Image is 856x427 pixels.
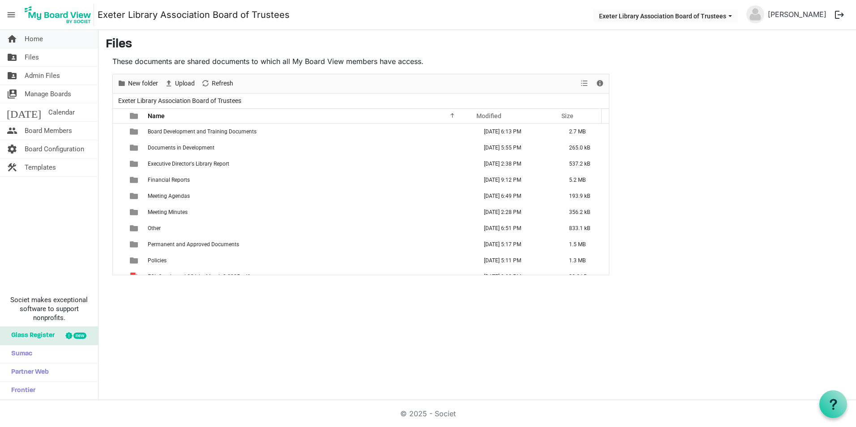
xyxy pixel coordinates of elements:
[7,67,17,85] span: folder_shared
[25,140,84,158] span: Board Configuration
[746,5,764,23] img: no-profile-picture.svg
[560,188,609,204] td: 193.9 kB is template cell column header Size
[145,269,475,285] td: ECL Condensed SOA by Month 8.2025.pdf is template cell column header Name
[25,48,39,66] span: Files
[113,156,124,172] td: checkbox
[475,204,560,220] td: August 14, 2025 2:28 PM column header Modified
[475,140,560,156] td: July 09, 2025 5:55 PM column header Modified
[127,78,159,89] span: New folder
[22,4,98,26] a: My Board View Logo
[830,5,849,24] button: logout
[161,74,198,93] div: Upload
[124,188,145,204] td: is template cell column header type
[114,74,161,93] div: New folder
[116,95,243,107] span: Exeter Library Association Board of Trustees
[25,85,71,103] span: Manage Boards
[7,30,17,48] span: home
[764,5,830,23] a: [PERSON_NAME]
[148,273,249,280] span: ECL Condensed SOA by Month 8.2025.pdf
[113,220,124,236] td: checkbox
[148,145,214,151] span: Documents in Development
[7,48,17,66] span: folder_shared
[148,161,229,167] span: Executive Director's Library Report
[593,9,738,22] button: Exeter Library Association Board of Trustees dropdownbutton
[592,74,608,93] div: Details
[124,204,145,220] td: is template cell column header type
[124,220,145,236] td: is template cell column header type
[577,74,592,93] div: View
[475,124,560,140] td: May 15, 2025 6:13 PM column header Modified
[145,204,475,220] td: Meeting Minutes is template cell column header Name
[400,409,456,418] a: © 2025 - Societ
[113,188,124,204] td: checkbox
[475,252,560,269] td: September 08, 2025 5:11 PM column header Modified
[163,78,197,89] button: Upload
[113,172,124,188] td: checkbox
[145,124,475,140] td: Board Development and Training Documents is template cell column header Name
[148,177,190,183] span: Financial Reports
[475,220,560,236] td: July 28, 2025 6:51 PM column header Modified
[148,257,167,264] span: Policies
[113,204,124,220] td: checkbox
[475,236,560,252] td: August 12, 2025 5:17 PM column header Modified
[124,252,145,269] td: is template cell column header type
[145,252,475,269] td: Policies is template cell column header Name
[7,345,32,363] span: Sumac
[560,252,609,269] td: 1.3 MB is template cell column header Size
[145,172,475,188] td: Financial Reports is template cell column header Name
[7,122,17,140] span: people
[73,333,86,339] div: new
[560,269,609,285] td: 39.2 kB is template cell column header Size
[475,188,560,204] td: August 28, 2025 6:49 PM column header Modified
[560,236,609,252] td: 1.5 MB is template cell column header Size
[560,156,609,172] td: 537.2 kB is template cell column header Size
[106,37,849,52] h3: Files
[145,220,475,236] td: Other is template cell column header Name
[200,78,235,89] button: Refresh
[211,78,234,89] span: Refresh
[7,103,41,121] span: [DATE]
[174,78,196,89] span: Upload
[560,124,609,140] td: 2.7 MB is template cell column header Size
[594,78,606,89] button: Details
[579,78,590,89] button: View dropdownbutton
[113,252,124,269] td: checkbox
[124,156,145,172] td: is template cell column header type
[113,236,124,252] td: checkbox
[148,112,165,120] span: Name
[475,156,560,172] td: September 08, 2025 2:38 PM column header Modified
[113,269,124,285] td: checkbox
[560,220,609,236] td: 833.1 kB is template cell column header Size
[148,225,161,231] span: Other
[25,158,56,176] span: Templates
[145,156,475,172] td: Executive Director's Library Report is template cell column header Name
[148,193,190,199] span: Meeting Agendas
[3,6,20,23] span: menu
[25,67,60,85] span: Admin Files
[560,204,609,220] td: 356.2 kB is template cell column header Size
[25,30,43,48] span: Home
[198,74,236,93] div: Refresh
[148,128,257,135] span: Board Development and Training Documents
[560,172,609,188] td: 5.2 MB is template cell column header Size
[7,327,55,345] span: Glass Register
[145,188,475,204] td: Meeting Agendas is template cell column header Name
[124,269,145,285] td: is template cell column header type
[476,112,501,120] span: Modified
[7,85,17,103] span: switch_account
[561,112,574,120] span: Size
[7,382,35,400] span: Frontier
[124,140,145,156] td: is template cell column header type
[145,236,475,252] td: Permanent and Approved Documents is template cell column header Name
[7,363,49,381] span: Partner Web
[112,56,609,67] p: These documents are shared documents to which all My Board View members have access.
[4,295,94,322] span: Societ makes exceptional software to support nonprofits.
[113,140,124,156] td: checkbox
[116,78,160,89] button: New folder
[124,236,145,252] td: is template cell column header type
[113,124,124,140] td: checkbox
[560,140,609,156] td: 265.0 kB is template cell column header Size
[7,140,17,158] span: settings
[148,209,188,215] span: Meeting Minutes
[48,103,75,121] span: Calendar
